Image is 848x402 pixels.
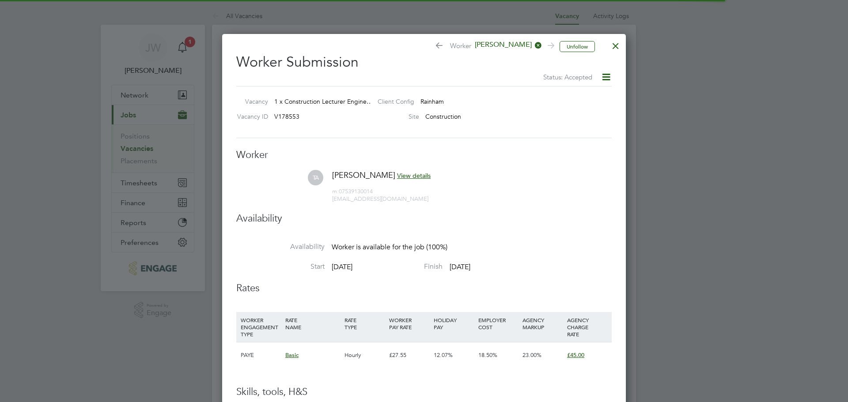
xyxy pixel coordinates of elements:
[476,312,521,335] div: EMPLOYER COST
[233,98,268,105] label: Vacancy
[238,312,283,342] div: WORKER ENGAGEMENT TYPE
[522,351,541,359] span: 23.00%
[397,172,431,180] span: View details
[471,40,542,50] span: [PERSON_NAME]
[236,242,325,252] label: Availability
[285,351,299,359] span: Basic
[387,342,432,368] div: £27.55
[425,113,461,120] span: Construction
[332,188,373,195] span: 07539130014
[283,312,342,335] div: RATE NAME
[434,351,453,359] span: 12.07%
[420,98,444,105] span: Rainham
[332,195,428,203] span: [EMAIL_ADDRESS][DOMAIN_NAME]
[520,312,565,335] div: AGENCY MARKUP
[371,113,419,120] label: Site
[387,312,432,335] div: WORKER PAY RATE
[371,98,414,105] label: Client Config
[450,263,470,271] span: [DATE]
[236,282,612,295] h3: Rates
[332,188,339,195] span: m:
[543,73,592,81] span: Status: Accepted
[332,243,447,252] span: Worker is available for the job (100%)
[236,262,325,271] label: Start
[342,312,387,335] div: RATE TYPE
[274,98,373,105] span: 1 x Construction Lecturer Engine…
[236,149,612,162] h3: Worker
[236,46,612,83] h2: Worker Submission
[432,312,476,335] div: HOLIDAY PAY
[342,342,387,368] div: Hourly
[308,170,323,185] span: TA
[478,351,497,359] span: 18.50%
[233,113,268,120] label: Vacancy ID
[560,41,595,53] button: Unfollow
[236,212,612,225] h3: Availability
[236,386,612,398] h3: Skills, tools, H&S
[565,312,609,342] div: AGENCY CHARGE RATE
[274,113,299,120] span: V178553
[354,262,443,271] label: Finish
[332,170,395,180] span: [PERSON_NAME]
[332,263,352,271] span: [DATE]
[435,40,553,53] span: Worker
[238,342,283,368] div: PAYE
[567,351,584,359] span: £45.00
